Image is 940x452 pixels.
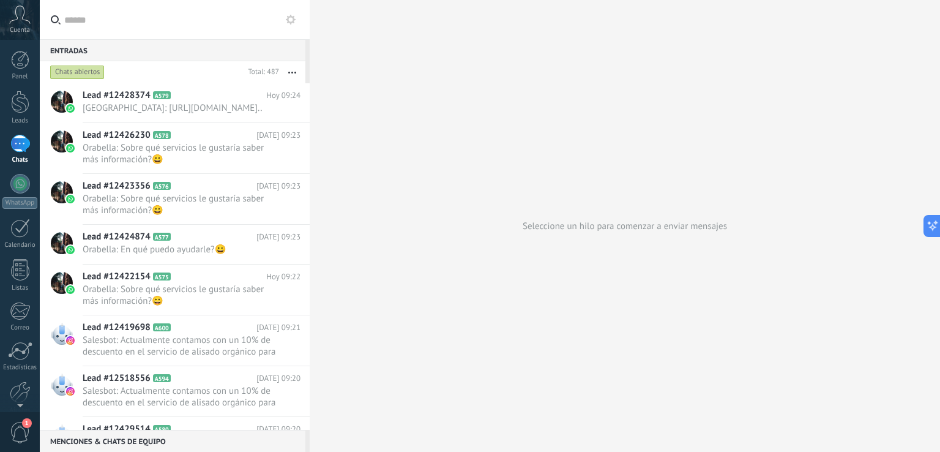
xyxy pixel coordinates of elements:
[266,271,300,283] span: Hoy 09:22
[40,430,305,452] div: Menciones & Chats de equipo
[2,241,38,249] div: Calendario
[66,387,75,396] img: instagram.svg
[2,284,38,292] div: Listas
[66,104,75,113] img: waba.svg
[83,102,277,114] span: [GEOGRAPHIC_DATA]: [URL][DOMAIN_NAME]..
[83,89,151,102] span: Lead #12428374
[2,324,38,332] div: Correo
[50,65,105,80] div: Chats abiertos
[2,197,37,209] div: WhatsApp
[256,231,300,243] span: [DATE] 09:23
[2,156,38,164] div: Chats
[83,284,277,307] span: Orabella: Sobre qué servicios le gustaría saber más información?😀
[40,366,310,416] a: Lead #12518556 A594 [DATE] 09:20 Salesbot: Actualmente contamos con un 10% de descuento en el ser...
[256,423,300,435] span: [DATE] 09:20
[66,336,75,345] img: instagram.svg
[83,385,277,409] span: Salesbot: Actualmente contamos con un 10% de descuento en el servicio de alisado orgánico para un...
[83,271,151,283] span: Lead #12422154
[153,323,171,331] span: A600
[256,322,300,334] span: [DATE] 09:21
[153,91,171,99] span: A579
[83,244,277,255] span: Orabella: En qué puedo ayudarle?😀
[40,83,310,122] a: Lead #12428374 A579 Hoy 09:24 [GEOGRAPHIC_DATA]: [URL][DOMAIN_NAME]..
[83,423,151,435] span: Lead #12429514
[83,193,277,216] span: Orabella: Sobre qué servicios le gustaría saber más información?😀
[66,285,75,294] img: waba.svg
[2,117,38,125] div: Leads
[2,73,38,81] div: Panel
[153,425,171,433] span: A580
[40,265,310,315] a: Lead #12422154 A575 Hoy 09:22 Orabella: Sobre qué servicios le gustaría saber más información?😀
[153,273,171,281] span: A575
[66,195,75,203] img: waba.svg
[256,372,300,385] span: [DATE] 09:20
[243,66,279,78] div: Total: 487
[2,364,38,372] div: Estadísticas
[256,129,300,141] span: [DATE] 09:23
[66,246,75,254] img: waba.svg
[153,374,171,382] span: A594
[83,322,151,334] span: Lead #12419698
[153,233,171,241] span: A577
[83,180,151,192] span: Lead #12423356
[40,225,310,264] a: Lead #12424874 A577 [DATE] 09:23 Orabella: En qué puedo ayudarle?😀
[83,231,151,243] span: Lead #12424874
[40,39,305,61] div: Entradas
[40,174,310,224] a: Lead #12423356 A576 [DATE] 09:23 Orabella: Sobre qué servicios le gustaría saber más información?😀
[153,131,171,139] span: A578
[266,89,300,102] span: Hoy 09:24
[66,144,75,153] img: waba.svg
[153,182,171,190] span: A576
[83,334,277,358] span: Salesbot: Actualmente contamos con un 10% de descuento en el servicio de alisado orgánico para un...
[256,180,300,192] span: [DATE] 09:23
[22,418,32,428] span: 1
[279,61,305,83] button: Más
[40,123,310,173] a: Lead #12426230 A578 [DATE] 09:23 Orabella: Sobre qué servicios le gustaría saber más información?😀
[40,315,310,366] a: Lead #12419698 A600 [DATE] 09:21 Salesbot: Actualmente contamos con un 10% de descuento en el ser...
[83,372,151,385] span: Lead #12518556
[83,142,277,165] span: Orabella: Sobre qué servicios le gustaría saber más información?😀
[83,129,151,141] span: Lead #12426230
[10,26,30,34] span: Cuenta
